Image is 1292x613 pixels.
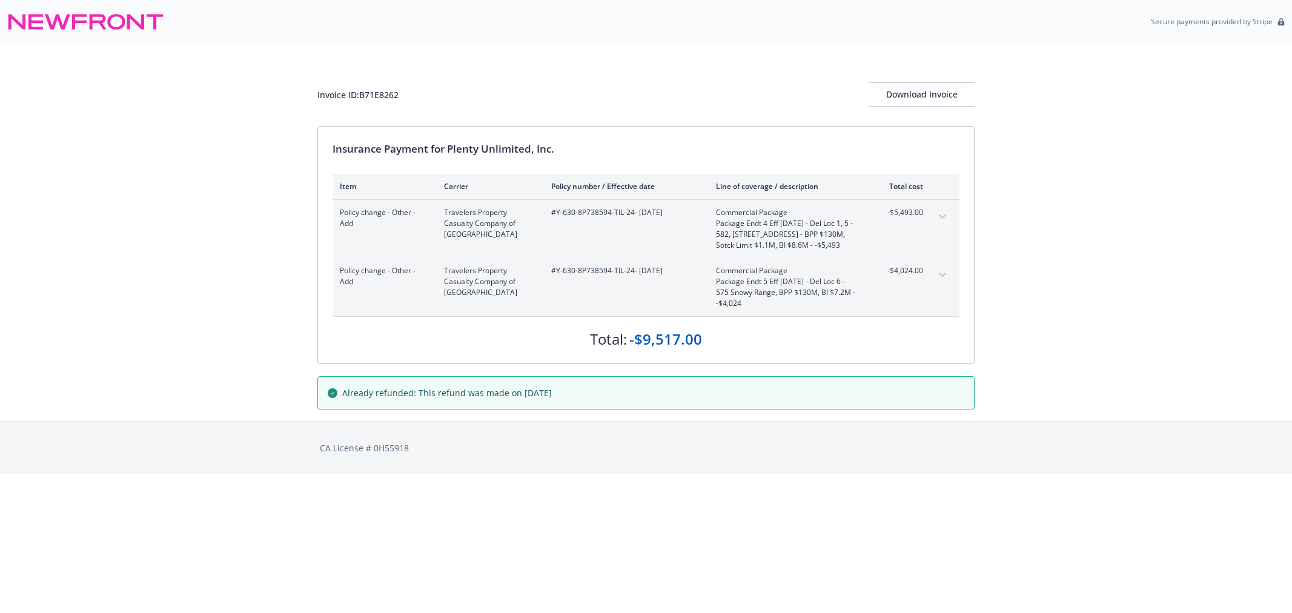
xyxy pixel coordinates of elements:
span: Package Endt 5 Eff [DATE] - Del Loc 6 - 575 Snowy Range, BPP $130M, BI $7.2M - -$4,024 [716,276,858,309]
span: Policy change - Other - Add [340,265,425,287]
div: Policy change - Other - AddTravelers Property Casualty Company of [GEOGRAPHIC_DATA]#Y-630-8P73859... [333,200,959,258]
span: Travelers Property Casualty Company of [GEOGRAPHIC_DATA] [444,265,532,298]
span: #Y-630-8P738594-TIL-24 - [DATE] [551,265,697,276]
div: Invoice ID: B71E8262 [317,88,399,101]
div: Total: [590,329,627,350]
button: expand content [933,265,952,285]
div: Item [340,181,425,191]
span: Commercial Package [716,207,858,218]
div: Download Invoice [869,83,975,106]
button: Download Invoice [869,82,975,107]
button: expand content [933,207,952,227]
span: #Y-630-8P738594-TIL-24 - [DATE] [551,207,697,218]
div: CA License # 0H55918 [320,442,972,454]
span: -$4,024.00 [878,265,923,276]
div: Carrier [444,181,532,191]
div: Policy number / Effective date [551,181,697,191]
span: Package Endt 4 Eff [DATE] - Del Loc 1, 5 - 582, [STREET_ADDRESS] - BPP $130M, Sotck Limit $1.1M, ... [716,218,858,251]
span: Commercial Package [716,265,858,276]
span: Already refunded: This refund was made on [DATE] [342,386,552,399]
div: Insurance Payment for Plenty Unlimited, Inc. [333,141,959,157]
span: Policy change - Other - Add [340,207,425,229]
div: Line of coverage / description [716,181,858,191]
span: Commercial PackagePackage Endt 5 Eff [DATE] - Del Loc 6 - 575 Snowy Range, BPP $130M, BI $7.2M - ... [716,265,858,309]
div: Total cost [878,181,923,191]
span: -$5,493.00 [878,207,923,218]
div: -$9,517.00 [629,329,702,350]
span: Travelers Property Casualty Company of [GEOGRAPHIC_DATA] [444,207,532,240]
span: Commercial PackagePackage Endt 4 Eff [DATE] - Del Loc 1, 5 - 582, [STREET_ADDRESS] - BPP $130M, S... [716,207,858,251]
p: Secure payments provided by Stripe [1151,16,1273,27]
div: Policy change - Other - AddTravelers Property Casualty Company of [GEOGRAPHIC_DATA]#Y-630-8P73859... [333,258,959,316]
